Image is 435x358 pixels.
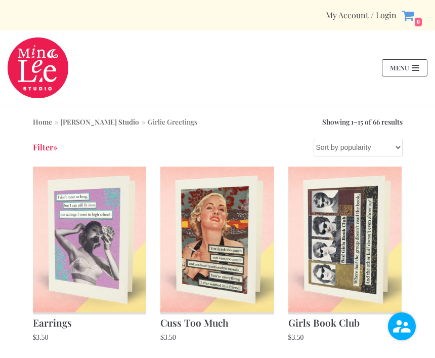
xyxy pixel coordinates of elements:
[288,312,402,331] h2: Girls Book Club
[314,139,403,156] select: Shop order
[33,312,147,331] h2: Earrings
[33,334,36,341] span: $
[388,312,416,340] img: user.png
[382,59,427,77] button: Navigation Menu
[33,141,58,154] a: Filter»
[139,117,148,126] span: »
[8,37,68,98] a: Mina Lee Studio
[33,117,52,126] a: Home
[402,9,422,22] a: 0
[160,312,274,331] h2: Cuss Too Much
[160,334,176,341] bdi: 3.50
[160,167,274,313] img: Cuss Too Much
[326,10,397,21] a: My Account / Login
[390,65,409,71] span: Menu
[326,10,397,21] div: Secondary Menu
[414,17,422,26] span: 0
[160,334,164,341] span: $
[288,167,402,313] img: Girls Book Club
[322,115,403,129] p: Showing 1–15 of 66 results
[33,334,49,341] bdi: 3.50
[33,167,147,313] img: Earrings
[33,115,197,129] nav: Breadcrumb
[61,117,139,126] a: [PERSON_NAME] Studio
[33,167,147,344] a: Earrings $3.50
[288,334,292,341] span: $
[288,167,402,344] a: Girls Book Club $3.50
[288,334,304,341] bdi: 3.50
[160,167,274,344] a: Cuss Too Much $3.50
[52,117,61,126] span: »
